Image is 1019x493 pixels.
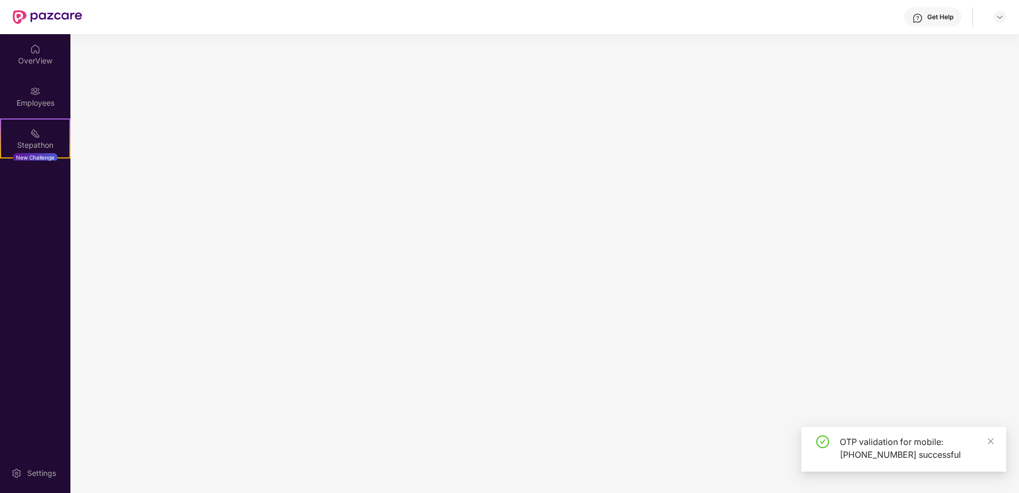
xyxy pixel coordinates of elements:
[927,13,953,21] div: Get Help
[30,128,41,139] img: svg+xml;base64,PHN2ZyB4bWxucz0iaHR0cDovL3d3dy53My5vcmcvMjAwMC9zdmciIHdpZHRoPSIyMSIgaGVpZ2h0PSIyMC...
[11,468,22,479] img: svg+xml;base64,PHN2ZyBpZD0iU2V0dGluZy0yMHgyMCIgeG1sbnM9Imh0dHA6Ly93d3cudzMub3JnLzIwMDAvc3ZnIiB3aW...
[30,86,41,97] img: svg+xml;base64,PHN2ZyBpZD0iRW1wbG95ZWVzIiB4bWxucz0iaHR0cDovL3d3dy53My5vcmcvMjAwMC9zdmciIHdpZHRoPS...
[816,435,829,448] span: check-circle
[840,435,993,461] div: OTP validation for mobile: [PHONE_NUMBER] successful
[13,153,58,162] div: New Challenge
[24,468,59,479] div: Settings
[30,44,41,54] img: svg+xml;base64,PHN2ZyBpZD0iSG9tZSIgeG1sbnM9Imh0dHA6Ly93d3cudzMub3JnLzIwMDAvc3ZnIiB3aWR0aD0iMjAiIG...
[1,140,69,150] div: Stepathon
[912,13,923,23] img: svg+xml;base64,PHN2ZyBpZD0iSGVscC0zMngzMiIgeG1sbnM9Imh0dHA6Ly93d3cudzMub3JnLzIwMDAvc3ZnIiB3aWR0aD...
[987,438,994,445] span: close
[13,10,82,24] img: New Pazcare Logo
[996,13,1004,21] img: svg+xml;base64,PHN2ZyBpZD0iRHJvcGRvd24tMzJ4MzIiIHhtbG5zPSJodHRwOi8vd3d3LnczLm9yZy8yMDAwL3N2ZyIgd2...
